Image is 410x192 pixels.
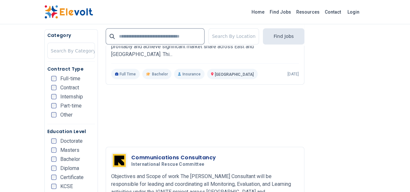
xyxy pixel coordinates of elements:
h3: Communications Consultancy [131,153,216,161]
span: KCSE [60,184,73,189]
a: Home [249,7,267,17]
span: Diploma [60,165,79,171]
img: International Rescue Committee [113,154,126,167]
p: [DATE] [287,71,299,76]
span: Doctorate [60,138,83,143]
button: Find Jobs [263,28,304,44]
span: International Rescue Committee [131,161,205,167]
input: Full-time [51,76,56,81]
img: Elevolt [44,5,93,19]
a: Contact [322,7,344,17]
span: Masters [60,147,79,152]
input: Part-time [51,103,56,108]
span: Other [60,112,73,117]
span: Bachelor [152,71,168,76]
h5: Education Level [47,128,95,134]
a: Find Jobs [267,7,294,17]
span: Part-time [60,103,82,108]
input: Internship [51,94,56,99]
input: Diploma [51,165,56,171]
span: [GEOGRAPHIC_DATA] [215,72,254,76]
span: Contract [60,85,79,90]
span: Full-time [60,76,80,81]
h5: Contract Type [47,65,95,72]
p: Full Time [111,69,140,79]
input: KCSE [51,184,56,189]
span: Certificate [60,175,84,180]
input: Other [51,112,56,117]
h5: Category [47,32,95,39]
span: Bachelor [60,156,80,162]
input: Doctorate [51,138,56,143]
input: Contract [51,85,56,90]
span: Internship [60,94,83,99]
input: Certificate [51,175,56,180]
a: Resources [294,7,322,17]
a: Login [344,6,363,18]
input: Bachelor [51,156,56,162]
input: Masters [51,147,56,152]
iframe: Advertisement [106,95,357,141]
iframe: Chat Widget [378,161,410,192]
p: Insurance [174,69,204,79]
